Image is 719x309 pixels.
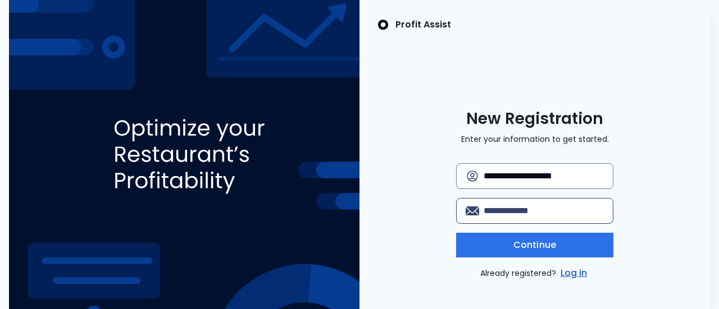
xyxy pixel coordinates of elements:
[456,233,613,257] button: Continue
[466,109,603,129] span: New Registration
[513,238,556,252] span: Continue
[480,266,590,280] p: Already registered?
[558,266,590,280] a: Log in
[395,18,451,31] p: Profit Assist
[461,133,609,145] p: Enter your information to get started.
[377,18,389,31] img: SpotOn Logo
